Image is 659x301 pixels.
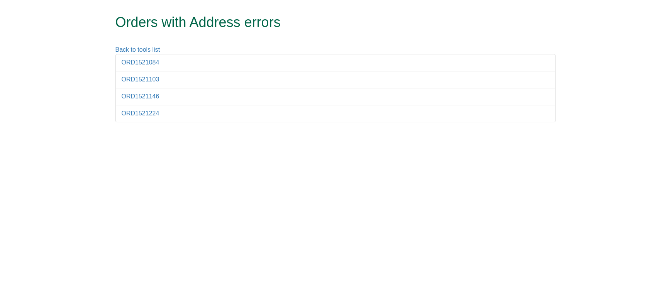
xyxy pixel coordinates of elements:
a: Back to tools list [115,46,160,53]
a: ORD1521103 [122,76,159,83]
a: ORD1521084 [122,59,159,66]
h1: Orders with Address errors [115,15,527,30]
a: ORD1521146 [122,93,159,100]
a: ORD1521224 [122,110,159,117]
